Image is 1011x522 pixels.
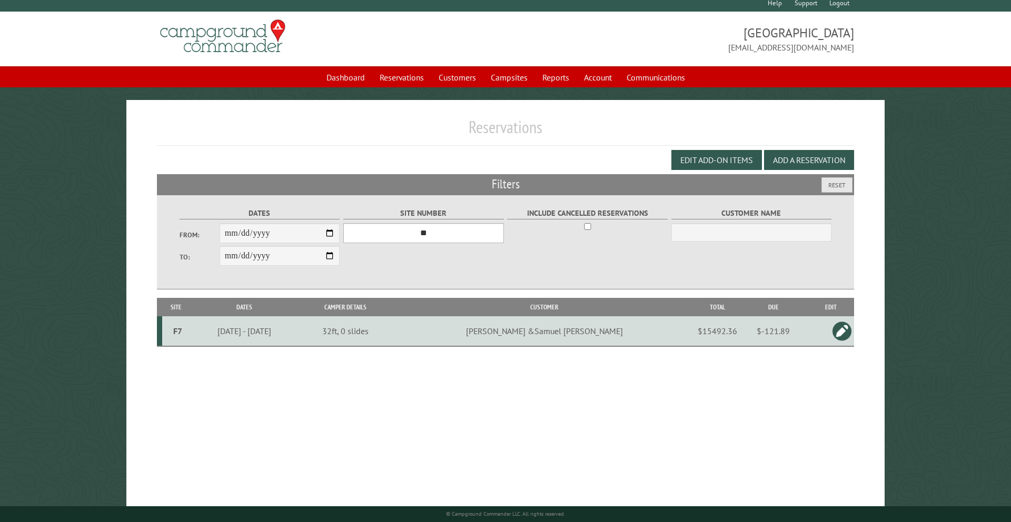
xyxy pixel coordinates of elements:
a: Account [578,67,618,87]
a: Communications [620,67,691,87]
label: Site Number [343,207,504,219]
a: Customers [432,67,482,87]
td: 32ft, 0 slides [299,316,393,346]
th: Customer [393,298,696,316]
th: Dates [191,298,299,316]
small: © Campground Commander LLC. All rights reserved. [446,510,565,517]
button: Reset [821,177,853,193]
td: $-121.89 [739,316,808,346]
a: Campsites [484,67,534,87]
button: Add a Reservation [764,150,854,170]
a: Dashboard [320,67,371,87]
div: [DATE] - [DATE] [192,326,297,336]
label: Dates [180,207,340,219]
h2: Filters [157,174,855,194]
th: Camper Details [299,298,393,316]
th: Edit [808,298,855,316]
th: Due [739,298,808,316]
td: [PERSON_NAME] &Samuel [PERSON_NAME] [393,316,696,346]
label: Include Cancelled Reservations [507,207,668,219]
th: Site [162,298,191,316]
label: From: [180,230,220,240]
button: Edit Add-on Items [671,150,762,170]
a: Reservations [373,67,430,87]
label: To: [180,252,220,262]
th: Total [696,298,739,316]
label: Customer Name [671,207,832,219]
img: Campground Commander [157,16,289,57]
span: [GEOGRAPHIC_DATA] [EMAIL_ADDRESS][DOMAIN_NAME] [506,24,854,54]
a: Reports [536,67,576,87]
h1: Reservations [157,117,855,146]
td: $15492.36 [696,316,739,346]
div: F7 [166,326,189,336]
